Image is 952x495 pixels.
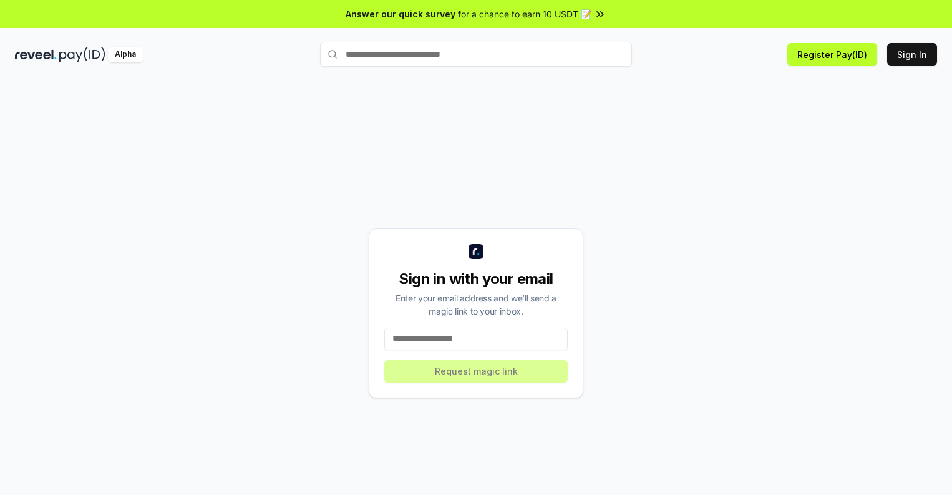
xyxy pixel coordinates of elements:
button: Sign In [887,43,937,66]
img: reveel_dark [15,47,57,62]
span: Answer our quick survey [346,7,455,21]
img: pay_id [59,47,105,62]
div: Alpha [108,47,143,62]
div: Enter your email address and we’ll send a magic link to your inbox. [384,292,568,318]
img: logo_small [469,244,483,259]
div: Sign in with your email [384,269,568,289]
span: for a chance to earn 10 USDT 📝 [458,7,591,21]
button: Register Pay(ID) [787,43,877,66]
